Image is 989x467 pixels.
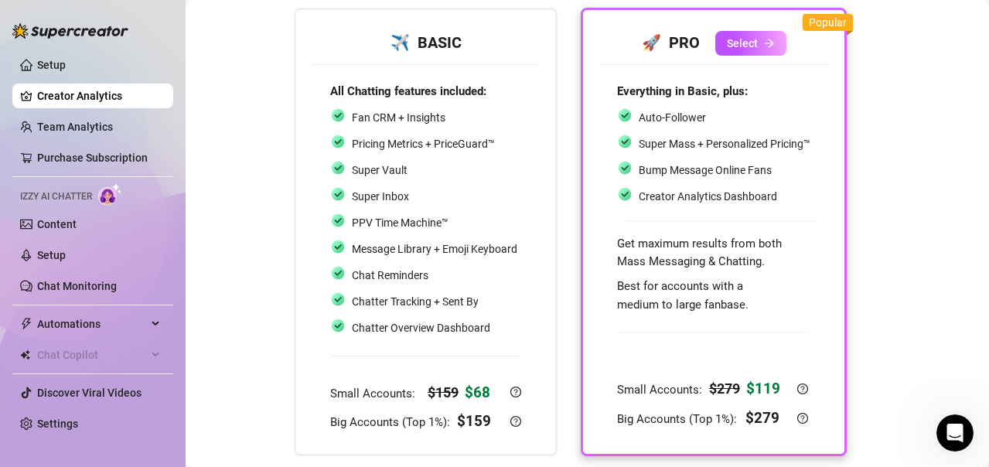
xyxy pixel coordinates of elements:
[617,412,740,426] span: Big Accounts (Top 1%):
[390,33,462,52] strong: ✈️ BASIC
[37,152,148,164] a: Purchase Subscription
[639,164,772,176] span: Bump Message Online Fans
[352,322,490,334] span: Chatter Overview Dashboard
[617,107,633,123] img: svg%3e
[352,111,445,124] span: Fan CRM + Insights
[330,134,346,149] img: svg%3e
[617,237,782,269] span: Get maximum results from both Mass Messaging & Chatting.
[352,269,428,281] span: Chat Reminders
[330,213,346,228] img: svg%3e
[428,384,459,401] strong: $ 159
[37,218,77,230] a: Content
[352,243,517,255] span: Message Library + Emoji Keyboard
[37,280,117,292] a: Chat Monitoring
[330,186,346,202] img: svg%3e
[797,413,808,424] span: question-circle
[746,380,780,397] strong: $ 119
[330,265,346,281] img: svg%3e
[37,343,147,367] span: Chat Copilot
[37,387,142,399] a: Discover Viral Videos
[936,414,974,452] iframe: Intercom live chat
[639,190,777,203] span: Creator Analytics Dashboard
[37,249,66,261] a: Setup
[617,383,705,397] span: Small Accounts:
[617,160,633,176] img: svg%3e
[510,387,521,397] span: question-circle
[352,138,495,150] span: Pricing Metrics + PriceGuard™
[330,291,346,307] img: svg%3e
[37,312,147,336] span: Automations
[37,121,113,133] a: Team Analytics
[642,33,700,52] strong: 🚀 PRO
[37,84,161,108] a: Creator Analytics
[330,318,346,333] img: svg%3e
[745,409,779,427] strong: $ 279
[617,134,633,149] img: svg%3e
[465,383,490,401] strong: $ 68
[20,318,32,330] span: thunderbolt
[709,380,740,397] strong: $ 279
[98,183,122,206] img: AI Chatter
[727,37,758,49] span: Select
[617,279,749,312] span: Best for accounts with a medium to large fanbase.
[12,23,128,39] img: logo-BBDzfeDw.svg
[20,349,30,360] img: Chat Copilot
[352,295,479,308] span: Chatter Tracking + Sent By
[617,84,748,98] strong: Everything in Basic, plus:
[330,387,418,401] span: Small Accounts:
[715,31,786,56] button: Selectarrow-right
[764,38,775,49] span: arrow-right
[330,107,346,123] img: svg%3e
[809,16,847,29] span: Popular
[330,415,453,429] span: Big Accounts (Top 1%):
[37,418,78,430] a: Settings
[617,186,633,202] img: svg%3e
[457,412,491,430] strong: $ 159
[330,239,346,254] img: svg%3e
[797,383,808,394] span: question-circle
[639,138,810,150] span: Super Mass + Personalized Pricing™
[330,160,346,176] img: svg%3e
[37,59,66,71] a: Setup
[510,416,521,427] span: question-circle
[352,190,409,203] span: Super Inbox
[20,189,92,204] span: Izzy AI Chatter
[639,111,706,124] span: Auto-Follower
[330,84,486,98] strong: All Chatting features included:
[352,216,448,229] span: PPV Time Machine™
[352,164,408,176] span: Super Vault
